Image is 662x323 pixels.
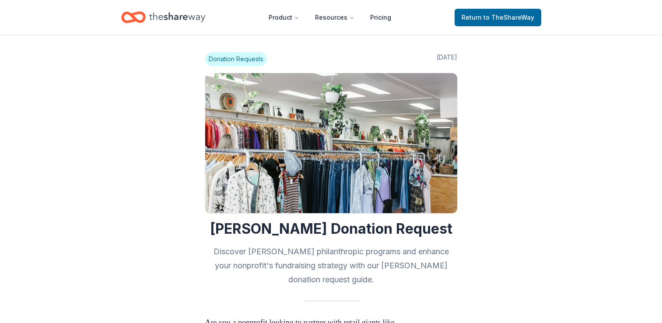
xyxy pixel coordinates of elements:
[262,9,306,26] button: Product
[205,220,457,238] h1: [PERSON_NAME] Donation Request
[205,52,267,66] span: Donation Requests
[205,73,457,213] img: Image for Kohl’s Donation Request
[455,9,541,26] a: Returnto TheShareWay
[363,9,398,26] a: Pricing
[308,9,361,26] button: Resources
[205,245,457,287] h2: Discover [PERSON_NAME] philanthropic programs and enhance your nonprofit's fundraising strategy w...
[437,52,457,66] span: [DATE]
[483,14,534,21] span: to TheShareWay
[121,7,205,28] a: Home
[462,12,534,23] span: Return
[262,7,398,28] nav: Main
